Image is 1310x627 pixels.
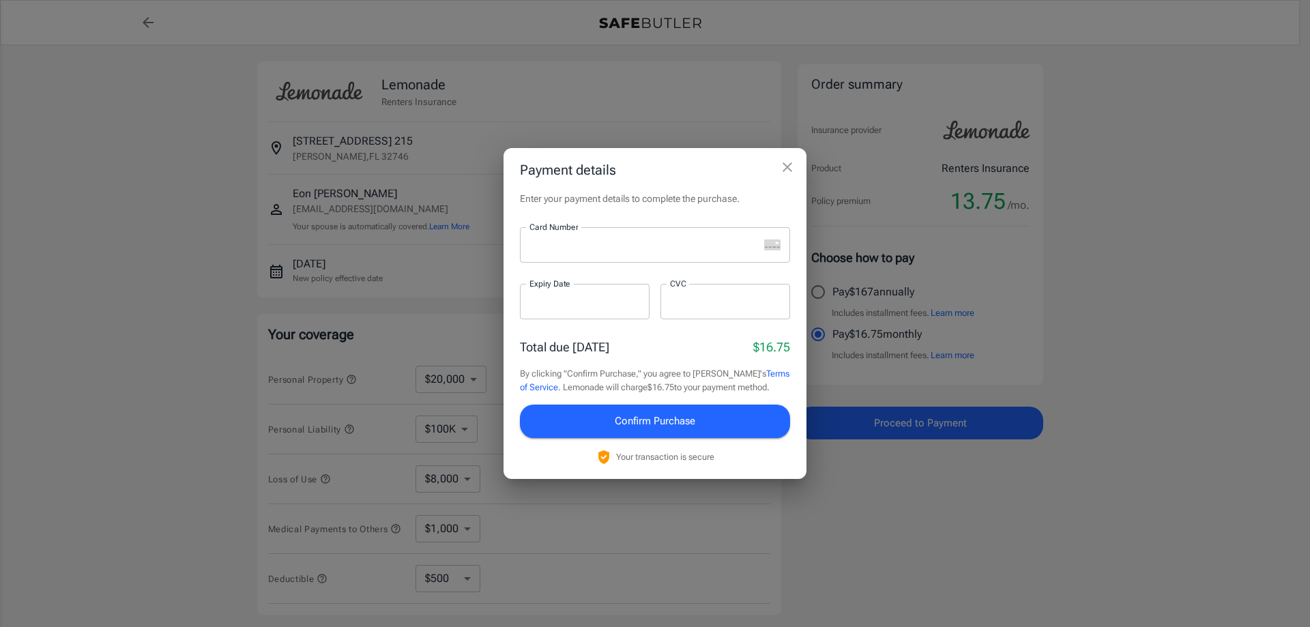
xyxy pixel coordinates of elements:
h2: Payment details [504,148,806,192]
label: Card Number [529,221,578,233]
button: Confirm Purchase [520,405,790,437]
iframe: Secure CVC input frame [670,295,781,308]
label: CVC [670,278,686,289]
span: Confirm Purchase [615,412,695,430]
button: close [774,154,801,181]
p: Your transaction is secure [616,450,714,463]
label: Expiry Date [529,278,570,289]
svg: unknown [764,239,781,250]
p: By clicking "Confirm Purchase," you agree to [PERSON_NAME]'s . Lemonade will charge $16.75 to you... [520,367,790,394]
p: $16.75 [753,338,790,356]
p: Total due [DATE] [520,338,609,356]
a: Terms of Service [520,368,789,392]
iframe: Secure expiration date input frame [529,295,640,308]
p: Enter your payment details to complete the purchase. [520,192,790,205]
iframe: Secure card number input frame [529,239,759,252]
